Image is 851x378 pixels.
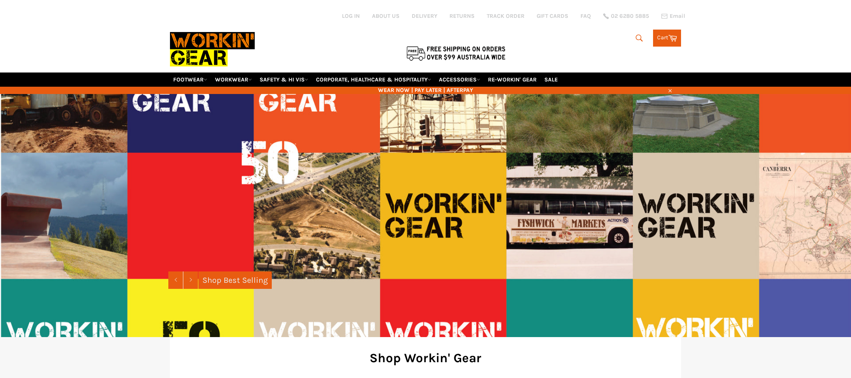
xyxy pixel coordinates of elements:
[170,73,211,87] a: FOOTWEAR
[182,349,669,367] h2: Shop Workin' Gear
[611,13,649,19] span: 02 6280 5885
[212,73,255,87] a: WORKWEAR
[580,12,591,20] a: FAQ
[603,13,649,19] a: 02 6280 5885
[313,73,434,87] a: CORPORATE, HEALTHCARE & HOSPITALITY
[170,86,681,94] span: WEAR NOW | PAY LATER | AFTERPAY
[198,271,272,289] a: Shop Best Selling
[436,73,484,87] a: ACCESSORIES
[670,13,685,19] span: Email
[412,12,437,20] a: DELIVERY
[449,12,475,20] a: RETURNS
[485,73,540,87] a: RE-WORKIN' GEAR
[405,45,507,62] img: Flat $9.95 shipping Australia wide
[537,12,568,20] a: GIFT CARDS
[653,30,681,47] a: Cart
[372,12,400,20] a: ABOUT US
[661,13,685,19] a: Email
[487,12,524,20] a: TRACK ORDER
[342,13,360,19] a: Log in
[170,26,255,72] img: Workin Gear leaders in Workwear, Safety Boots, PPE, Uniforms. Australia's No.1 in Workwear
[541,73,561,87] a: SALE
[256,73,312,87] a: SAFETY & HI VIS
